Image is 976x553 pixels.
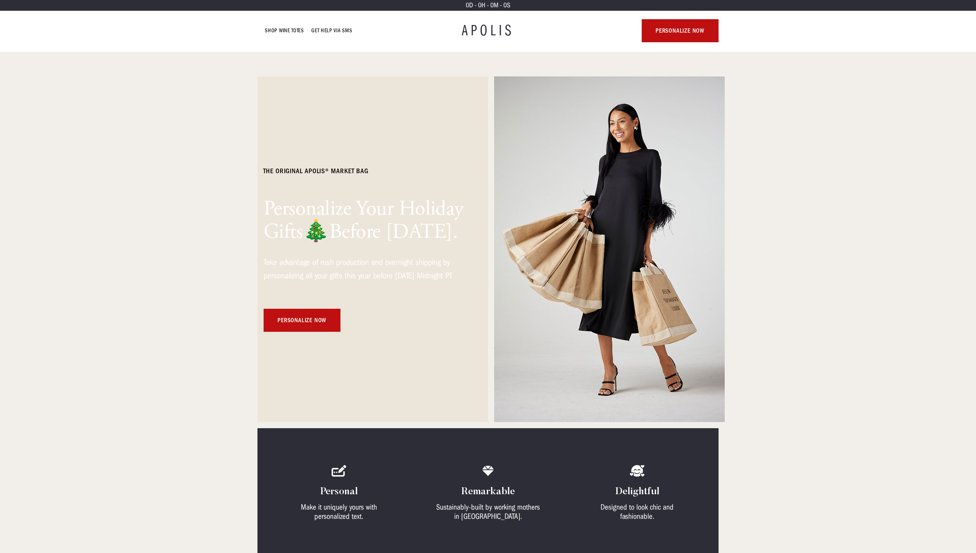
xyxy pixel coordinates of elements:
[320,486,358,498] h4: Personal
[500,1,502,9] span: -
[285,503,393,521] div: Make it uniquely yours with personalized text.
[475,1,476,9] span: -
[264,167,368,176] h6: The ORIGINAL Apolis® Market bag
[478,1,485,9] span: 0H
[264,309,340,332] a: Personalize now
[503,1,510,9] span: 0S
[461,486,515,498] h4: Remarkable
[264,256,463,283] div: Take advantage of rush production and overnight shipping by personalizing all your gifts this yea...
[265,26,304,35] a: Shop Wine Totes
[642,19,719,42] a: Personalize now
[434,503,542,521] div: Sustainably-built by working mothers in [GEOGRAPHIC_DATA].
[487,1,489,9] span: -
[462,23,514,38] a: APOLIS
[583,503,691,521] div: Designed to look chic and fashionable.
[264,197,463,243] h1: Personalize Your Holiday Gifts🎄Before [DATE].
[312,26,352,35] a: GET HELP VIA SMS
[466,1,473,9] span: 0D
[615,486,659,498] h4: Delightful
[490,1,498,9] span: 0M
